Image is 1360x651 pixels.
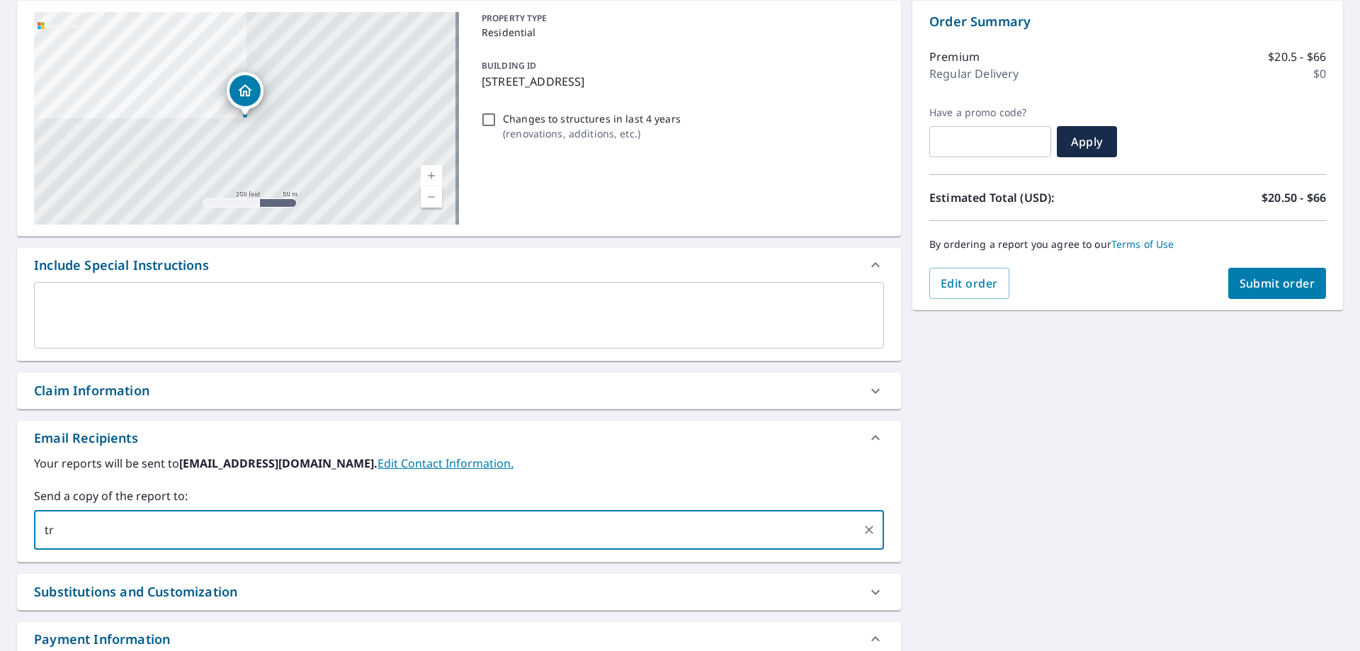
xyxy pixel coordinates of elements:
div: Email Recipients [17,421,901,455]
p: Residential [482,25,878,40]
div: Email Recipients [34,429,138,448]
p: Changes to structures in last 4 years [503,111,681,126]
p: Regular Delivery [929,65,1019,82]
button: Submit order [1228,268,1327,299]
button: Clear [859,520,879,540]
button: Apply [1057,126,1117,157]
p: PROPERTY TYPE [482,12,878,25]
p: [STREET_ADDRESS] [482,73,878,90]
p: ( renovations, additions, etc. ) [503,126,681,141]
p: Order Summary [929,12,1326,31]
p: Estimated Total (USD): [929,189,1128,206]
label: Have a promo code? [929,106,1051,119]
div: Dropped pin, building 1, Residential property, 15518 Old Statesville Rd Huntersville, NC 28078 [227,72,263,116]
div: Claim Information [34,381,149,400]
div: Substitutions and Customization [34,582,237,601]
div: Payment Information [34,630,170,649]
a: Current Level 17, Zoom Out [421,186,442,208]
p: $0 [1313,65,1326,82]
span: Edit order [941,276,998,291]
a: EditContactInfo [378,455,514,471]
p: $20.5 - $66 [1268,48,1326,65]
p: By ordering a report you agree to our [929,238,1326,251]
button: Edit order [929,268,1009,299]
b: [EMAIL_ADDRESS][DOMAIN_NAME]. [179,455,378,471]
label: Your reports will be sent to [34,455,884,472]
p: $20.50 - $66 [1262,189,1326,206]
span: Apply [1068,134,1106,149]
div: Claim Information [17,373,901,409]
div: Include Special Instructions [34,256,209,275]
p: Premium [929,48,980,65]
a: Current Level 17, Zoom In [421,165,442,186]
div: Substitutions and Customization [17,574,901,610]
label: Send a copy of the report to: [34,487,884,504]
div: Include Special Instructions [17,248,901,282]
p: BUILDING ID [482,60,536,72]
a: Terms of Use [1111,237,1174,251]
span: Submit order [1240,276,1315,291]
